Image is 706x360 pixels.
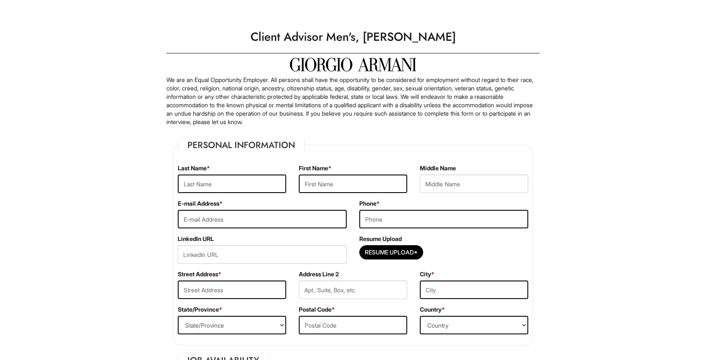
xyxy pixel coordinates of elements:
label: Middle Name [420,164,456,172]
p: We are an Equal Opportunity Employer. All persons shall have the opportunity to be considered for... [166,76,540,126]
label: Street Address [178,270,221,278]
input: City [420,281,528,299]
label: Last Name [178,164,210,172]
select: Country [420,316,528,334]
label: Resume Upload [359,235,402,243]
input: First Name [299,175,407,193]
img: Giorgio Armani [290,58,416,71]
select: State/Province [178,316,286,334]
input: Street Address [178,281,286,299]
h1: Client Advisor Men's, [PERSON_NAME] [162,25,544,49]
label: First Name [299,164,332,172]
input: Postal Code [299,316,407,334]
button: Resume Upload*Resume Upload* [359,245,423,259]
input: Phone [359,210,528,228]
label: State/Province [178,305,222,314]
input: Apt., Suite, Box, etc. [299,281,407,299]
input: Last Name [178,175,286,193]
input: Middle Name [420,175,528,193]
label: LinkedIn URL [178,235,214,243]
input: E-mail Address [178,210,347,228]
label: Country [420,305,445,314]
label: City [420,270,435,278]
label: E-mail Address [178,199,223,208]
label: Phone [359,199,380,208]
label: Address Line 2 [299,270,339,278]
legend: Personal Information [178,139,305,151]
input: LinkedIn URL [178,245,347,264]
label: Postal Code [299,305,335,314]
